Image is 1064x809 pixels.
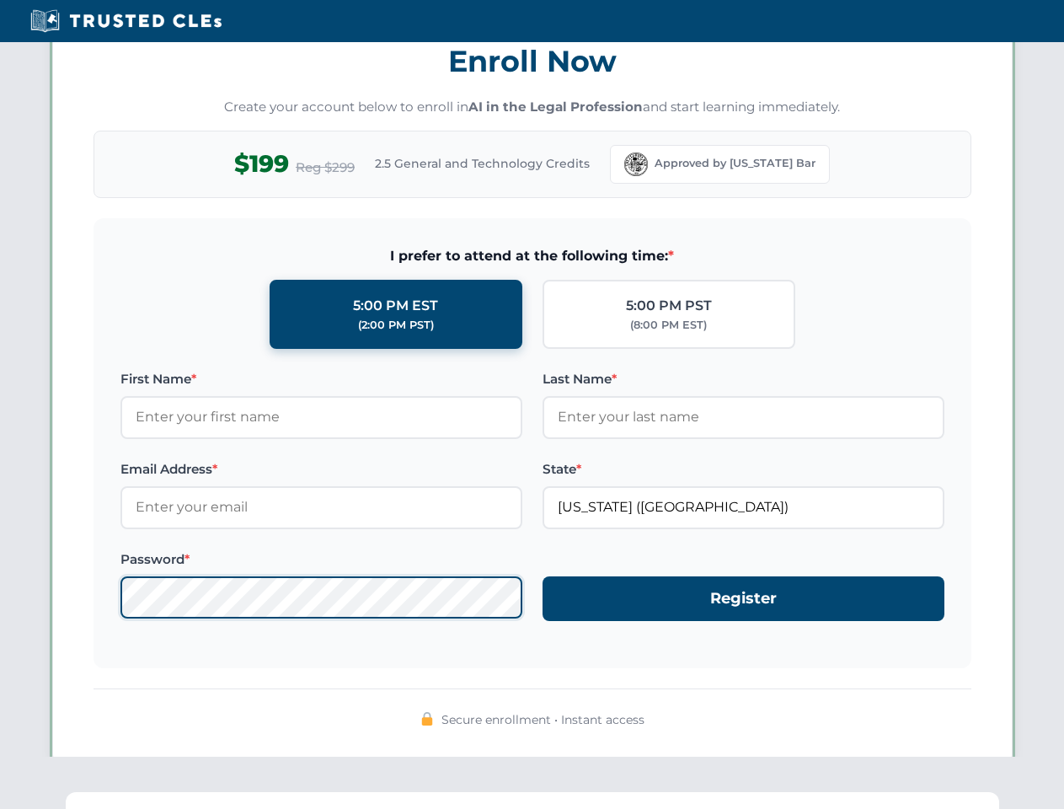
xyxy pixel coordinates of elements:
[375,154,590,173] span: 2.5 General and Technology Credits
[441,710,644,729] span: Secure enrollment • Instant access
[120,396,522,438] input: Enter your first name
[626,295,712,317] div: 5:00 PM PST
[120,369,522,389] label: First Name
[543,486,944,528] input: Florida (FL)
[120,549,522,570] label: Password
[543,369,944,389] label: Last Name
[353,295,438,317] div: 5:00 PM EST
[120,459,522,480] label: Email Address
[624,153,648,176] img: Florida Bar
[296,158,355,178] span: Reg $299
[94,98,971,117] p: Create your account below to enroll in and start learning immediately.
[120,245,944,267] span: I prefer to attend at the following time:
[25,8,227,34] img: Trusted CLEs
[543,459,944,480] label: State
[234,145,289,183] span: $199
[630,317,707,334] div: (8:00 PM EST)
[120,486,522,528] input: Enter your email
[420,712,434,726] img: 🔒
[655,155,815,172] span: Approved by [US_STATE] Bar
[468,99,643,115] strong: AI in the Legal Profession
[543,396,944,438] input: Enter your last name
[94,35,971,88] h3: Enroll Now
[358,317,434,334] div: (2:00 PM PST)
[543,576,944,621] button: Register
